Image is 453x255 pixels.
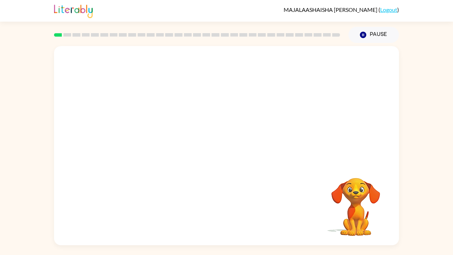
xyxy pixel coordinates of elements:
[284,6,378,13] span: MAJALAASHAISHA [PERSON_NAME]
[321,167,391,237] video: Your browser must support playing .mp4 files to use Literably. Please try using another browser.
[348,27,399,43] button: Pause
[380,6,397,13] a: Logout
[54,3,93,18] img: Literably
[284,6,399,13] div: ( )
